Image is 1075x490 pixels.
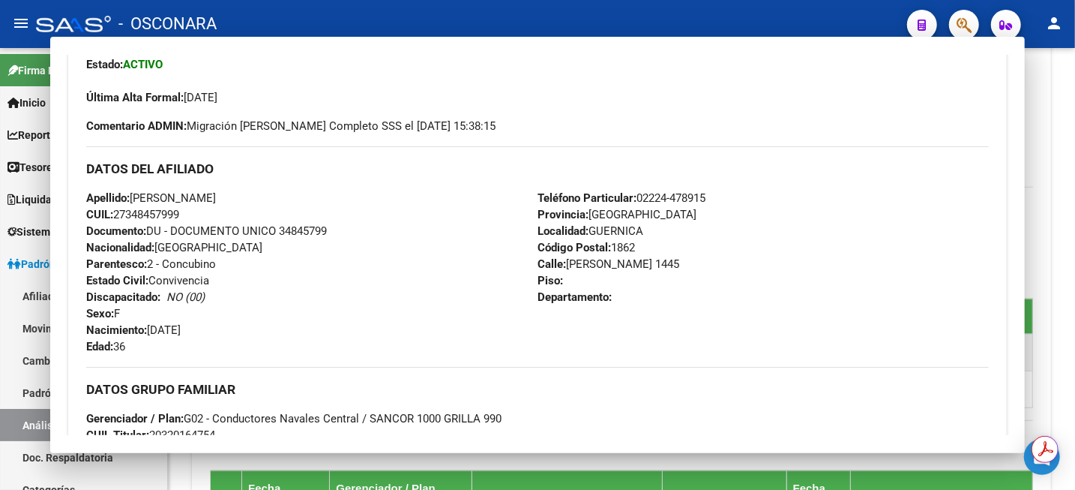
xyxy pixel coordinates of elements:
[537,290,612,304] strong: Departamento:
[86,91,184,104] strong: Última Alta Formal:
[537,191,705,205] span: 02224-478915
[537,257,566,271] strong: Calle:
[86,257,147,271] strong: Parentesco:
[86,161,989,177] h3: DATOS DEL AFILIADO
[86,290,160,304] strong: Discapacitado:
[7,62,85,79] span: Firma Express
[86,274,209,287] span: Convivencia
[86,191,130,205] strong: Apellido:
[7,95,46,111] span: Inicio
[86,224,327,238] span: DU - DOCUMENTO UNICO 34845799
[86,119,187,133] strong: Comentario ADMIN:
[537,208,696,221] span: [GEOGRAPHIC_DATA]
[1045,14,1063,32] mat-icon: person
[86,307,120,320] span: F
[86,241,262,254] span: [GEOGRAPHIC_DATA]
[86,307,114,320] strong: Sexo:
[118,8,217,41] span: - OSCONARA
[537,257,679,271] span: [PERSON_NAME] 1445
[12,14,30,32] mat-icon: menu
[86,323,181,337] span: [DATE]
[86,91,217,104] span: [DATE]
[86,381,989,398] h3: DATOS GRUPO FAMILIAR
[7,159,65,176] span: Tesorería
[86,208,113,221] strong: CUIL:
[86,340,113,353] strong: Edad:
[537,241,635,254] span: 1862
[7,224,56,240] span: Sistema
[86,428,215,442] span: 20320164754
[86,58,123,71] strong: Estado:
[166,290,205,304] i: NO (00)
[537,208,588,221] strong: Provincia:
[86,412,502,425] span: G02 - Conductores Navales Central / SANCOR 1000 GRILLA 990
[86,274,148,287] strong: Estado Civil:
[86,241,154,254] strong: Nacionalidad:
[1024,439,1060,475] div: Open Intercom Messenger
[86,340,125,353] span: 36
[537,224,588,238] strong: Localidad:
[537,241,611,254] strong: Código Postal:
[537,191,636,205] strong: Teléfono Particular:
[537,224,643,238] span: GUERNICA
[86,323,147,337] strong: Nacimiento:
[86,191,216,205] span: [PERSON_NAME]
[86,118,496,134] span: Migración [PERSON_NAME] Completo SSS el [DATE] 15:38:15
[7,127,61,143] span: Reportes
[86,257,216,271] span: 2 - Concubino
[86,208,179,221] span: 27348457999
[7,256,55,272] span: Padrón
[123,58,163,71] strong: ACTIVO
[86,412,184,425] strong: Gerenciador / Plan:
[7,191,139,208] span: Liquidación de Convenios
[86,428,149,442] strong: CUIL Titular:
[86,224,146,238] strong: Documento:
[537,274,563,287] strong: Piso:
